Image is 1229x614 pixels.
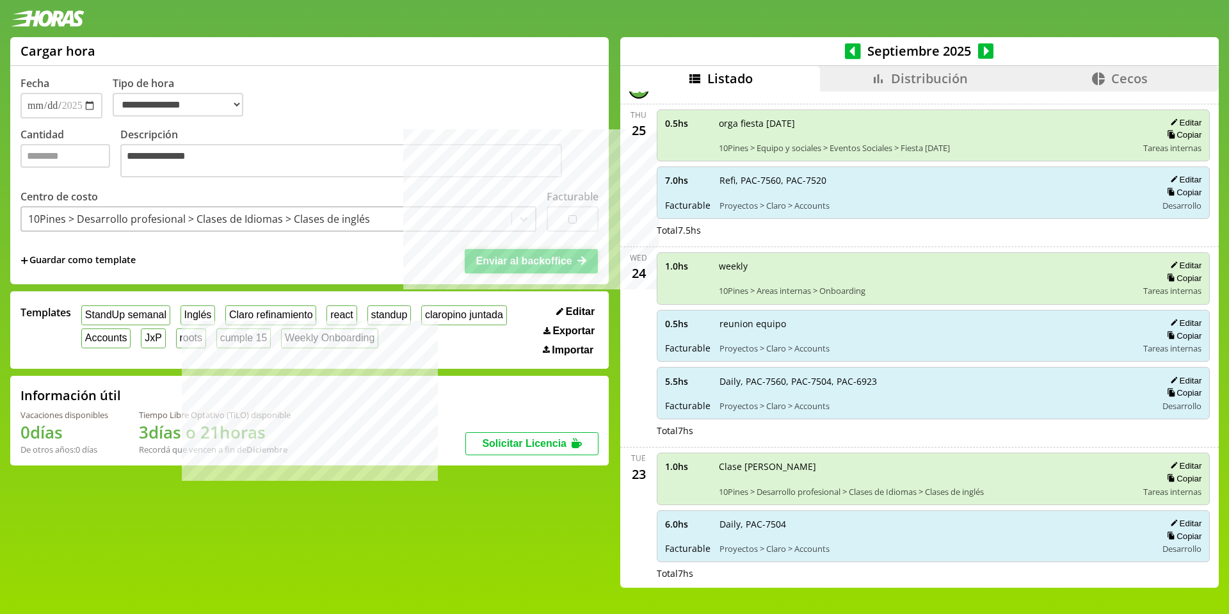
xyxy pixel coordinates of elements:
button: Editar [1166,518,1201,529]
span: 1.0 hs [665,460,710,473]
input: Cantidad [20,144,110,168]
span: Solicitar Licencia [482,438,566,449]
button: Editar [1166,460,1201,471]
b: Diciembre [246,444,287,455]
button: Copiar [1163,531,1201,542]
span: Enviar al backoffice [476,255,572,266]
span: 0.5 hs [665,117,710,129]
span: Desarrollo [1162,200,1201,211]
button: Editar [552,305,598,318]
select: Tipo de hora [113,93,243,117]
button: Copiar [1163,387,1201,398]
div: Total 7.5 hs [657,224,1210,236]
button: cumple 15 [216,328,271,348]
span: 0.5 hs [665,318,711,330]
span: 6.0 hs [665,518,711,530]
span: Facturable [665,400,711,412]
label: Cantidad [20,127,120,181]
span: Distribución [891,70,968,87]
span: 1.0 hs [665,260,710,272]
div: Wed [630,252,647,263]
button: Copiar [1163,273,1201,284]
button: StandUp semanal [81,305,170,325]
label: Facturable [547,190,598,204]
button: Inglés [181,305,215,325]
button: roots [176,328,206,348]
span: 10Pines > Areas internas > Onboarding [719,285,1135,296]
button: JxP [141,328,165,348]
span: Proyectos > Claro > Accounts [719,400,1148,412]
button: Copiar [1163,129,1201,140]
button: Copiar [1163,187,1201,198]
span: +Guardar como template [20,254,136,268]
span: Desarrollo [1162,400,1201,412]
label: Fecha [20,76,49,90]
img: logotipo [10,10,84,27]
span: orga fiesta [DATE] [719,117,1135,129]
span: Exportar [552,325,595,337]
button: Weekly Onboarding [281,328,378,348]
label: Tipo de hora [113,76,253,118]
h1: 3 días o 21 horas [139,421,291,444]
button: react [326,305,357,325]
div: scrollable content [620,92,1219,586]
span: Proyectos > Claro > Accounts [719,343,1135,354]
button: Copiar [1163,330,1201,341]
button: Editar [1166,260,1201,271]
span: Facturable [665,342,711,354]
span: 5.5 hs [665,375,711,387]
span: Templates [20,305,71,319]
div: 25 [629,120,649,141]
button: Enviar al backoffice [465,249,598,273]
span: Septiembre 2025 [861,42,978,60]
div: De otros años: 0 días [20,444,108,455]
span: weekly [719,260,1135,272]
div: Total 7 hs [657,424,1210,437]
h2: Información útil [20,387,121,404]
div: 23 [629,464,649,484]
span: Desarrollo [1162,543,1201,554]
label: Descripción [120,127,598,181]
span: + [20,254,28,268]
div: Total 7 hs [657,567,1210,579]
div: Tiempo Libre Optativo (TiLO) disponible [139,409,291,421]
span: Proyectos > Claro > Accounts [719,200,1148,211]
span: Tareas internas [1143,486,1201,497]
span: 10Pines > Equipo y sociales > Eventos Sociales > Fiesta [DATE] [719,142,1135,154]
span: Clase [PERSON_NAME] [719,460,1135,473]
div: Tue [631,453,646,464]
span: Listado [707,70,753,87]
div: Vacaciones disponibles [20,409,108,421]
span: Refi, PAC-7560, PAC-7520 [719,174,1148,186]
span: Facturable [665,199,711,211]
h1: Cargar hora [20,42,95,60]
span: Tareas internas [1143,285,1201,296]
button: claropino juntada [421,305,506,325]
button: Exportar [540,325,598,337]
label: Centro de costo [20,190,98,204]
div: 10Pines > Desarrollo profesional > Clases de Idiomas > Clases de inglés [28,212,370,226]
span: Proyectos > Claro > Accounts [719,543,1148,554]
h1: 0 días [20,421,108,444]
span: Importar [552,344,593,356]
textarea: Descripción [120,144,562,177]
div: Recordá que vencen a fin de [139,444,291,455]
span: Daily, PAC-7560, PAC-7504, PAC-6923 [719,375,1148,387]
button: Editar [1166,117,1201,128]
span: Editar [566,306,595,318]
span: Cecos [1111,70,1148,87]
span: Tareas internas [1143,142,1201,154]
button: standup [367,305,412,325]
div: Thu [631,109,647,120]
button: Accounts [81,328,131,348]
button: Copiar [1163,473,1201,484]
button: Claro refinamiento [225,305,316,325]
button: Solicitar Licencia [465,432,598,455]
button: Editar [1166,318,1201,328]
span: 10Pines > Desarrollo profesional > Clases de Idiomas > Clases de inglés [719,486,1135,497]
div: 24 [629,263,649,284]
span: Facturable [665,542,711,554]
button: Editar [1166,375,1201,386]
span: Daily, PAC-7504 [719,518,1148,530]
span: 7.0 hs [665,174,711,186]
